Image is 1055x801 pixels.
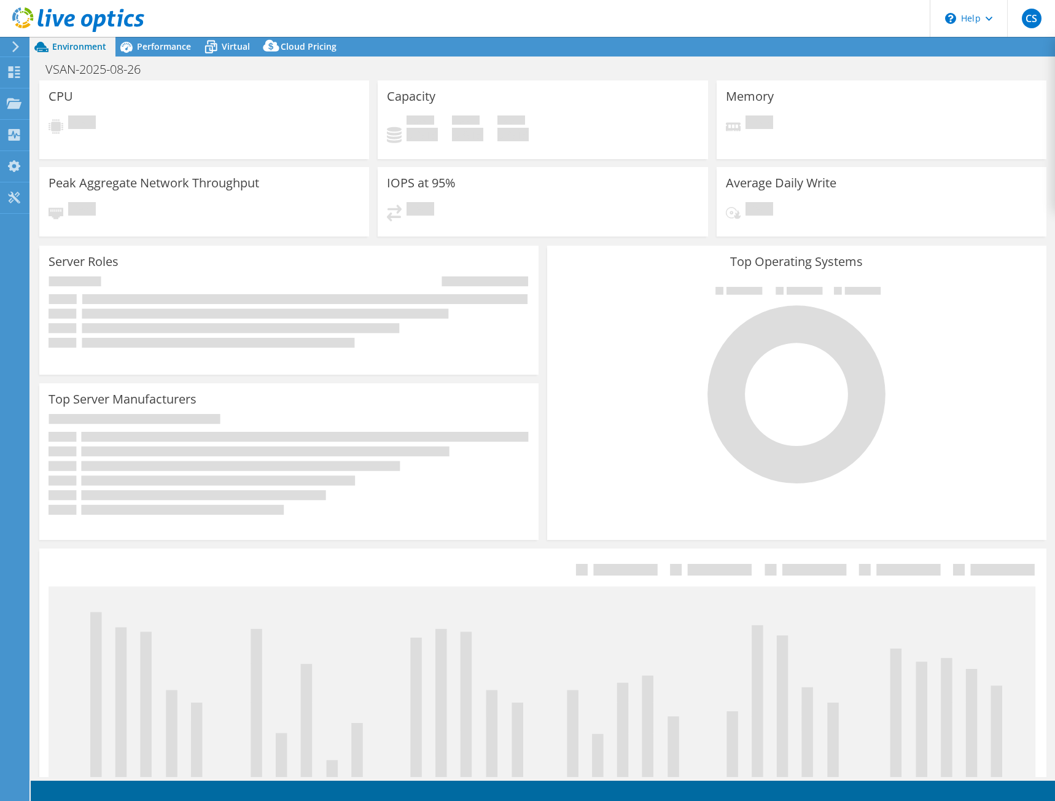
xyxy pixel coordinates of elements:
[945,13,956,24] svg: \n
[407,128,438,141] h4: 0 GiB
[49,255,119,268] h3: Server Roles
[387,90,435,103] h3: Capacity
[222,41,250,52] span: Virtual
[40,63,160,76] h1: VSAN-2025-08-26
[726,176,836,190] h3: Average Daily Write
[68,202,96,219] span: Pending
[49,176,259,190] h3: Peak Aggregate Network Throughput
[52,41,106,52] span: Environment
[407,202,434,219] span: Pending
[68,115,96,132] span: Pending
[387,176,456,190] h3: IOPS at 95%
[497,128,529,141] h4: 0 GiB
[497,115,525,128] span: Total
[726,90,774,103] h3: Memory
[746,202,773,219] span: Pending
[49,90,73,103] h3: CPU
[452,115,480,128] span: Free
[452,128,483,141] h4: 0 GiB
[137,41,191,52] span: Performance
[281,41,337,52] span: Cloud Pricing
[556,255,1037,268] h3: Top Operating Systems
[49,393,197,406] h3: Top Server Manufacturers
[1022,9,1041,28] span: CS
[746,115,773,132] span: Pending
[407,115,434,128] span: Used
